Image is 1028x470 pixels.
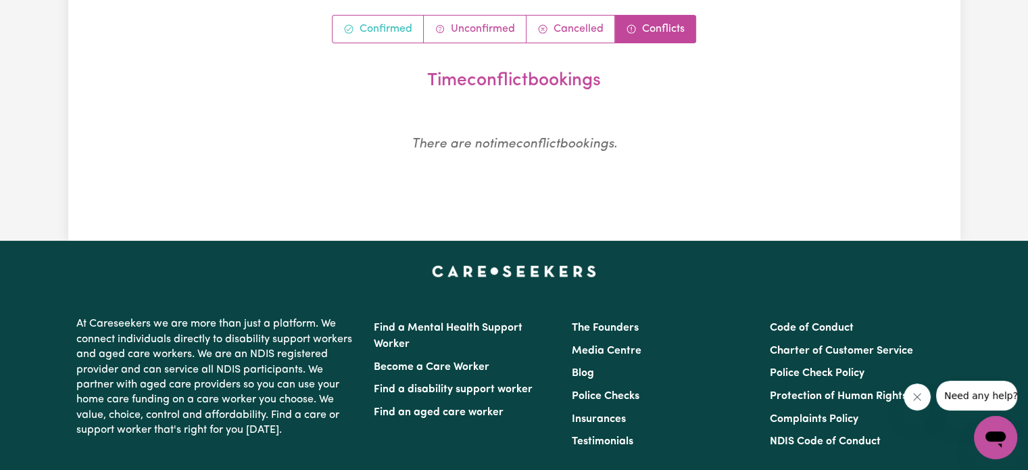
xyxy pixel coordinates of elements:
a: Insurances [572,414,626,425]
iframe: Button to launch messaging window [974,416,1017,459]
a: Police Checks [572,391,639,402]
a: Find a Mental Health Support Worker [374,323,522,350]
a: Complaints Policy [770,414,858,425]
a: Protection of Human Rights [770,391,907,402]
a: Code of Conduct [770,323,854,333]
a: Cancelled bookings [527,16,615,43]
h2: timeconflict bookings [156,70,873,92]
iframe: Close message [904,383,931,410]
a: Blog [572,368,594,379]
a: Careseekers home page [432,265,596,276]
iframe: Message from company [936,381,1017,410]
span: Need any help? [8,9,82,20]
a: Find an aged care worker [374,407,504,418]
a: Charter of Customer Service [770,346,913,356]
a: Find a disability support worker [374,384,533,395]
a: Media Centre [572,346,641,356]
a: NDIS Code of Conduct [770,436,881,447]
a: Unconfirmed bookings [424,16,527,43]
p: At Careseekers we are more than just a platform. We connect individuals directly to disability su... [76,311,358,443]
a: Testimonials [572,436,633,447]
a: The Founders [572,323,639,333]
em: There are no timeconflict bookings. [412,138,617,151]
a: Confirmed bookings [333,16,424,43]
a: Police Check Policy [770,368,864,379]
a: Become a Care Worker [374,362,489,373]
a: Conflict bookings [615,16,695,43]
